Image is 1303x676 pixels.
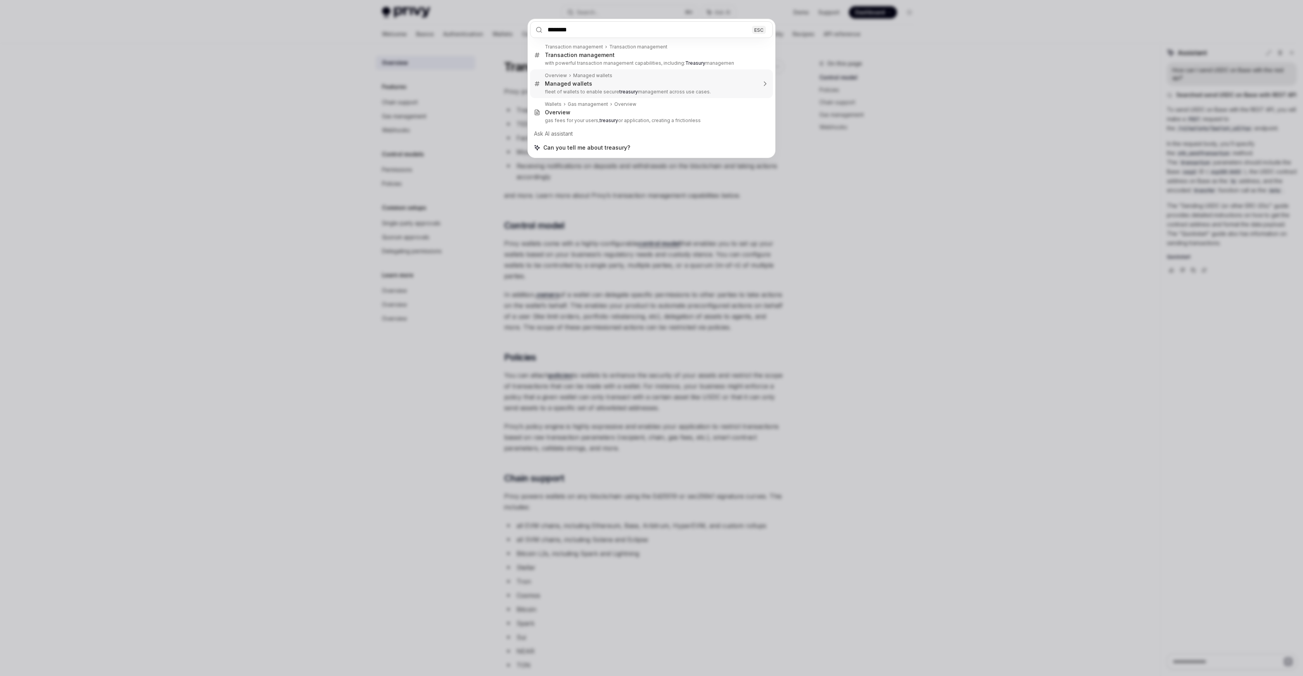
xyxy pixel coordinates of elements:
[545,101,562,107] div: Wallets
[614,101,636,107] div: Overview
[530,127,773,141] div: Ask AI assistant
[752,26,766,34] div: ESC
[609,44,667,50] div: Transaction management
[573,72,612,79] div: Managed wallets
[545,72,567,79] div: Overview
[545,52,615,59] div: Transaction management
[568,101,608,107] div: Gas management
[545,80,592,87] div: Managed wallets
[685,60,705,66] b: Treasury
[600,117,618,123] b: treasury
[543,144,630,152] span: Can you tell me about treasury?
[545,60,757,66] p: with powerful transaction management capabilities, including: managemen
[545,117,757,124] p: gas fees for your users, or application, creating a frictionless
[545,109,570,116] div: Overview
[545,89,757,95] p: fleet of wallets to enable secure management across use cases.
[545,44,603,50] div: Transaction management
[619,89,638,95] b: treasury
